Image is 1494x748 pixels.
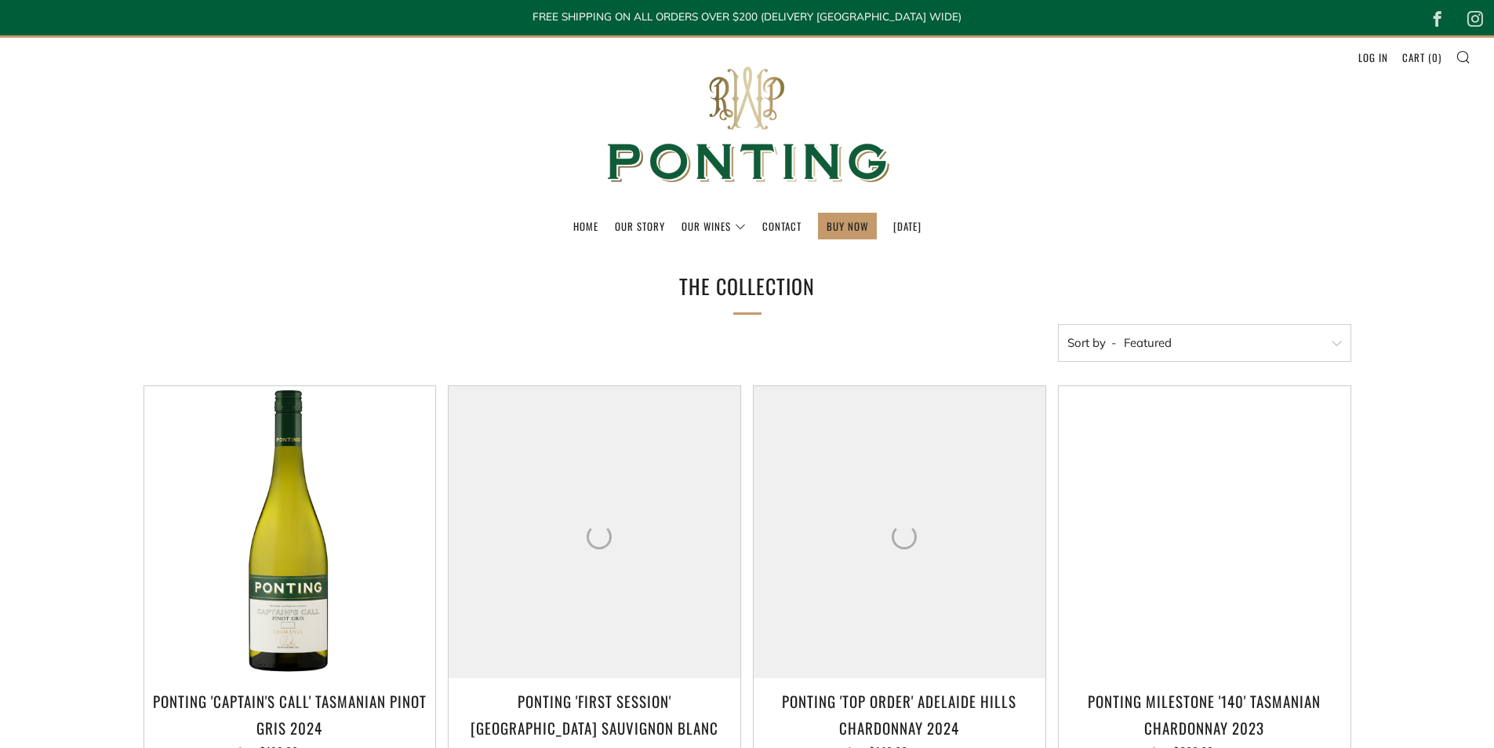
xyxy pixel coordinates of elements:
[591,38,904,213] img: Ponting Wines
[152,688,428,741] h3: Ponting 'Captain's Call' Tasmanian Pinot Gris 2024
[615,213,665,239] a: Our Story
[512,268,983,305] h1: The Collection
[762,688,1038,741] h3: Ponting 'Top Order' Adelaide Hills Chardonnay 2024
[1358,45,1388,70] a: Log in
[573,213,598,239] a: Home
[682,213,746,239] a: Our Wines
[827,213,868,239] a: BUY NOW
[1067,688,1343,741] h3: Ponting Milestone '140' Tasmanian Chardonnay 2023
[762,213,802,239] a: Contact
[1432,49,1438,65] span: 0
[893,213,921,239] a: [DATE]
[1402,45,1441,70] a: Cart (0)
